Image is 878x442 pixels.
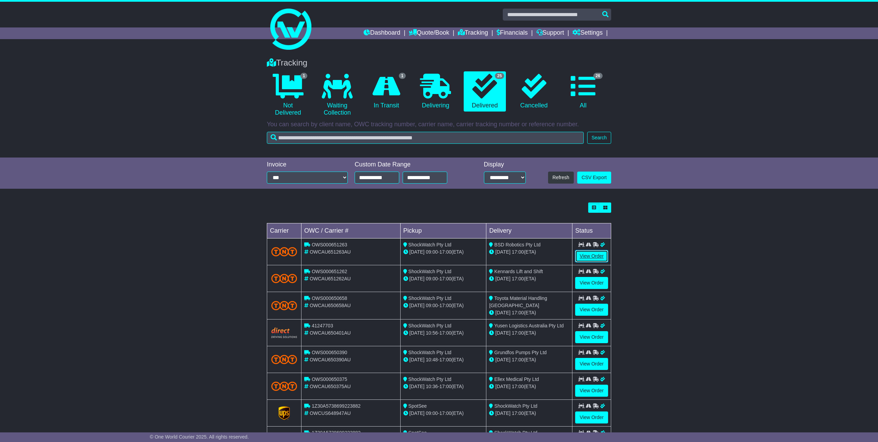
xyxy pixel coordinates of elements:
span: OWCAU650401AU [310,330,351,336]
img: TNT_Domestic.png [271,247,297,256]
span: 10:36 [426,384,438,389]
span: [DATE] [410,330,425,336]
span: 09:00 [426,410,438,416]
span: 10:56 [426,330,438,336]
div: Display [484,161,526,168]
span: ShockWatch Pty Ltd [408,269,452,274]
span: BSD Robotics Pty Ltd [494,242,541,247]
div: (ETA) [489,248,569,256]
span: 25 [495,73,504,79]
span: 26 [593,73,603,79]
span: 41247703 [312,323,333,328]
a: 1 In Transit [365,71,407,112]
span: ShockWatch Pty Ltd [408,323,452,328]
div: - (ETA) [403,383,484,390]
button: Refresh [548,172,574,184]
span: ShockWatch Pty Ltd [408,350,452,355]
img: TNT_Domestic.png [271,355,297,364]
a: Financials [497,27,528,39]
div: - (ETA) [403,410,484,417]
div: Tracking [263,58,615,68]
div: - (ETA) [403,248,484,256]
td: Delivery [486,223,572,239]
span: Toyota Material Handling [GEOGRAPHIC_DATA] [489,295,547,308]
span: 17:00 [512,276,524,281]
td: OWC / Carrier # [301,223,401,239]
a: Waiting Collection [316,71,358,119]
a: Quote/Book [409,27,449,39]
p: You can search by client name, OWC tracking number, carrier name, carrier tracking number or refe... [267,121,611,128]
span: 09:00 [426,303,438,308]
div: (ETA) [489,410,569,417]
div: - (ETA) [403,329,484,337]
div: - (ETA) [403,302,484,309]
td: Pickup [400,223,486,239]
a: Tracking [458,27,488,39]
a: View Order [575,304,608,316]
span: 17:00 [439,330,451,336]
span: [DATE] [410,303,425,308]
a: 1 Not Delivered [267,71,309,119]
span: 17:00 [439,357,451,362]
span: 17:00 [439,303,451,308]
span: [DATE] [410,410,425,416]
span: 17:00 [512,330,524,336]
a: View Order [575,358,608,370]
div: (ETA) [489,383,569,390]
span: 17:00 [439,410,451,416]
span: [DATE] [495,410,510,416]
a: 26 All [562,71,604,112]
span: SpotSee [408,403,427,409]
span: OWS000650390 [312,350,347,355]
img: TNT_Domestic.png [271,301,297,310]
span: OWCAU650658AU [310,303,351,308]
div: (ETA) [489,309,569,316]
span: ShockWatch Pty Ltd [494,430,537,435]
span: [DATE] [410,276,425,281]
span: Yusen Logistics Australia Pty Ltd [494,323,563,328]
td: Status [572,223,611,239]
a: View Order [575,411,608,423]
span: 17:00 [512,357,524,362]
span: OWS000650658 [312,295,347,301]
span: 1Z30A5738699223882 [312,430,360,435]
span: [DATE] [495,384,510,389]
a: View Order [575,385,608,397]
span: Grundfos Pumps Pty Ltd [494,350,547,355]
span: Kennards Lift and Shift [494,269,543,274]
div: (ETA) [489,329,569,337]
div: - (ETA) [403,275,484,282]
span: 17:00 [512,310,524,315]
span: OWCAU651263AU [310,249,351,255]
span: [DATE] [495,276,510,281]
span: OWCAU651262AU [310,276,351,281]
span: ShockWatch Pty Ltd [408,242,452,247]
span: OWS000651263 [312,242,347,247]
span: OWS000650375 [312,376,347,382]
span: Ellex Medical Pty Ltd [494,376,539,382]
span: [DATE] [495,310,510,315]
div: - (ETA) [403,356,484,363]
span: 17:00 [512,410,524,416]
span: 1 [399,73,406,79]
span: ShockWatch Pty Ltd [494,403,537,409]
span: ShockWatch Pty Ltd [408,295,452,301]
a: View Order [575,331,608,343]
div: (ETA) [489,356,569,363]
span: 17:00 [439,276,451,281]
span: 09:00 [426,249,438,255]
span: 17:00 [512,249,524,255]
span: 1Z30A5738699223882 [312,403,360,409]
td: Carrier [267,223,301,239]
span: 17:00 [439,249,451,255]
div: Invoice [267,161,348,168]
span: OWCAU650390AU [310,357,351,362]
span: 17:00 [512,384,524,389]
div: Custom Date Range [355,161,465,168]
a: Settings [572,27,603,39]
span: [DATE] [410,384,425,389]
span: [DATE] [495,357,510,362]
span: © One World Courier 2025. All rights reserved. [150,434,249,440]
span: 10:48 [426,357,438,362]
img: GetCarrierServiceLogo [278,406,290,420]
